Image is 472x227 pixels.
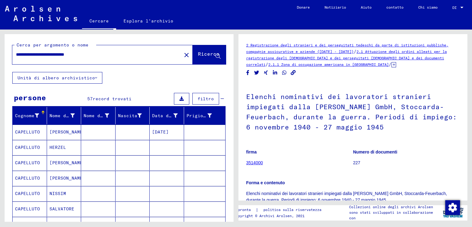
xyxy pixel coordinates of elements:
mat-header-cell: Data di nascita [150,107,184,124]
mat-header-cell: Nome di battesimo [47,107,81,124]
div: Data di nascita [152,111,185,121]
font: Cognome [15,113,34,118]
font: Nome di nascita [84,113,125,118]
img: yv_logo.png [442,205,465,220]
button: Unità di albero archivistico [12,72,102,84]
mat-icon: close [183,51,190,59]
font: politica sulla riservatezza [263,207,321,212]
font: Ricerca [198,51,219,57]
font: firma [246,149,257,154]
a: politica sulla riservatezza [258,207,329,213]
font: CAPELLUTO [15,191,40,196]
font: 227 [353,160,360,165]
a: 3514000 [246,160,263,165]
font: Donare [297,5,310,10]
font: Collezioni online degli archivi Arolsen [349,205,433,209]
button: Chiaro [180,49,193,61]
font: Nome di battesimo [49,113,96,118]
a: 2 Registrazione degli stranieri e dei perseguitati tedeschi da parte di istituzioni pubbliche, co... [246,43,448,54]
font: Elenchi nominativi dei lavoratori stranieri impiegati dalla [PERSON_NAME] GmbH, Stoccarda-Feuerba... [246,92,457,131]
font: Forma e contenuto [246,180,285,185]
font: DI [452,5,457,10]
div: Nascita [118,111,150,121]
a: 2.1 Attuazione degli ordini alleati per la registrazione degli [DEMOGRAPHIC_DATA] e dei perseguit... [246,49,447,67]
font: Cuore [49,221,63,227]
a: Cercare [82,14,116,30]
font: Elenchi nominativi dei lavoratori stranieri impiegati dalla [PERSON_NAME] GmbH, Stoccarda-Feuerba... [246,191,447,202]
a: impronta [234,207,256,213]
font: contatto [386,5,403,10]
font: filtro [198,96,214,102]
font: Unità di albero archivistico [18,75,95,81]
font: CAPELLUTO [15,221,40,227]
img: Arolsen_neg.svg [5,6,77,21]
font: 57 [87,96,93,102]
div: Prigioniero n. [187,111,220,121]
button: filtro [192,93,219,105]
font: / [354,49,356,54]
font: CAPELLUTO [15,206,40,212]
font: / [389,62,391,67]
a: 2.1.1 Zona di occupazione americana in [GEOGRAPHIC_DATA] [268,62,389,67]
button: Condividi su LinkedIn [272,69,278,77]
font: Aiuto [361,5,372,10]
div: Cognome [15,111,47,121]
font: Cerca per argomento o nome [17,42,88,48]
font: [DATE] [152,221,169,227]
button: Condividi su Twitter [254,69,260,77]
div: Modifica consenso [445,200,460,215]
button: Condividi su Facebook [245,69,251,77]
mat-header-cell: Prigioniero n. [184,107,226,124]
font: [PERSON_NAME] [49,160,85,165]
font: CAPELLUTO [15,175,40,181]
button: Condividi su Xing [263,69,269,77]
font: CAPELLUTO [15,160,40,165]
mat-header-cell: Nascita [116,107,150,124]
font: Data di nascita [152,113,194,118]
div: Nome di nascita [84,111,117,121]
img: Modifica consenso [445,200,460,215]
mat-header-cell: Nome di nascita [81,107,116,124]
mat-header-cell: Cognome [13,107,47,124]
font: Esplora l'archivio [124,18,173,24]
font: Notiziario [324,5,346,10]
button: Ricerca [193,45,226,64]
font: Prigioniero n. [187,113,225,118]
font: CAPELLUTO [15,145,40,150]
font: 121868 [187,221,203,227]
font: / [265,62,268,67]
font: SALVATORE [49,206,74,212]
div: Nome di battesimo [49,111,83,121]
font: persone [14,93,46,102]
a: Esplora l'archivio [116,14,181,28]
font: HERZEL [49,145,66,150]
button: Copia il collegamento [290,69,297,77]
font: [PERSON_NAME] [49,175,85,181]
font: CAPELLUTO [15,129,40,135]
font: sono stati sviluppati in collaborazione con [349,210,433,220]
font: [PERSON_NAME] [49,129,85,135]
font: Copyright © Archivi Arolsen, 2021 [234,213,305,218]
font: [DATE] [152,129,169,135]
font: Numero di documenti [353,149,397,154]
font: Cercare [89,18,109,24]
font: Chi siamo [418,5,438,10]
font: NISSIM [49,191,66,196]
button: Condividi su WhatsApp [281,69,288,77]
font: record trovati [93,96,132,102]
font: Nascita [118,113,137,118]
font: impronta [234,207,251,212]
font: | [256,207,258,213]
